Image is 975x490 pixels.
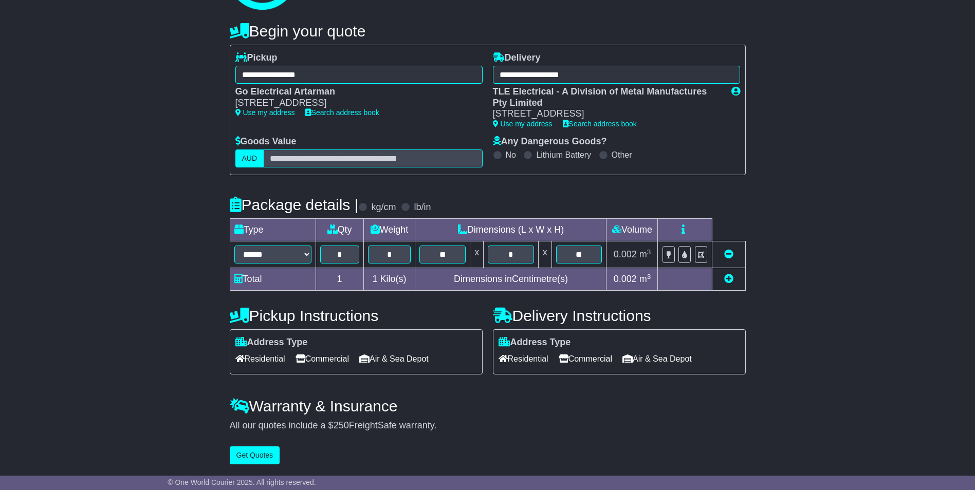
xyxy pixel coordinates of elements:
[230,268,316,291] td: Total
[493,307,746,324] h4: Delivery Instructions
[506,150,516,160] label: No
[359,351,429,367] span: Air & Sea Depot
[334,420,349,430] span: 250
[235,149,264,167] label: AUD
[363,268,415,291] td: Kilo(s)
[235,108,295,117] a: Use my address
[614,249,637,259] span: 0.002
[230,23,746,40] h4: Begin your quote
[235,351,285,367] span: Residential
[305,108,379,117] a: Search address book
[230,196,359,213] h4: Package details |
[230,307,483,324] h4: Pickup Instructions
[493,120,553,128] a: Use my address
[724,274,733,284] a: Add new item
[647,273,651,280] sup: 3
[230,398,746,414] h4: Warranty & Insurance
[499,337,571,348] label: Address Type
[363,219,415,241] td: Weight
[493,86,721,108] div: TLE Electrical - A Division of Metal Manufactures Pty Limited
[622,351,692,367] span: Air & Sea Depot
[538,241,551,268] td: x
[168,478,316,486] span: © One World Courier 2025. All rights reserved.
[499,351,548,367] span: Residential
[230,219,316,241] td: Type
[230,446,280,464] button: Get Quotes
[415,219,606,241] td: Dimensions (L x W x H)
[612,150,632,160] label: Other
[316,268,363,291] td: 1
[372,274,377,284] span: 1
[235,52,278,64] label: Pickup
[639,274,651,284] span: m
[563,120,637,128] a: Search address book
[235,136,297,147] label: Goods Value
[371,202,396,213] label: kg/cm
[235,98,472,109] div: [STREET_ADDRESS]
[493,108,721,120] div: [STREET_ADDRESS]
[536,150,591,160] label: Lithium Battery
[230,420,746,431] div: All our quotes include a $ FreightSafe warranty.
[470,241,484,268] td: x
[724,249,733,259] a: Remove this item
[235,337,308,348] label: Address Type
[614,274,637,284] span: 0.002
[639,249,651,259] span: m
[606,219,658,241] td: Volume
[414,202,431,213] label: lb/in
[559,351,612,367] span: Commercial
[296,351,349,367] span: Commercial
[493,136,607,147] label: Any Dangerous Goods?
[493,52,541,64] label: Delivery
[316,219,363,241] td: Qty
[415,268,606,291] td: Dimensions in Centimetre(s)
[647,248,651,256] sup: 3
[235,86,472,98] div: Go Electrical Artarman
